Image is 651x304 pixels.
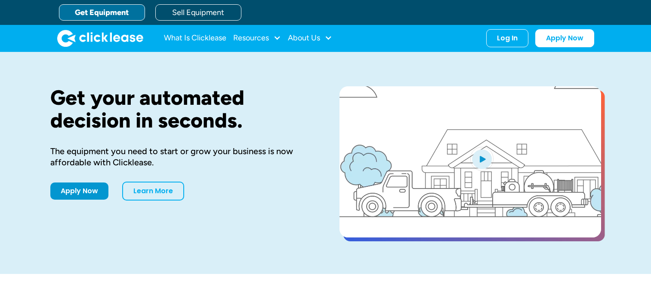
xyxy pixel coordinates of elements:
img: Blue play button logo on a light blue circular background [470,147,494,171]
h1: Get your automated decision in seconds. [50,86,312,132]
a: Apply Now [535,29,594,47]
a: home [57,30,143,47]
a: Apply Now [50,182,108,200]
div: About Us [288,30,332,47]
img: Clicklease logo [57,30,143,47]
div: Log In [497,34,518,43]
a: Learn More [122,182,184,201]
a: open lightbox [339,86,601,237]
a: Sell Equipment [155,4,241,21]
a: Get Equipment [59,4,145,21]
div: The equipment you need to start or grow your business is now affordable with Clicklease. [50,146,312,168]
div: Resources [233,30,281,47]
a: What Is Clicklease [164,30,226,47]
